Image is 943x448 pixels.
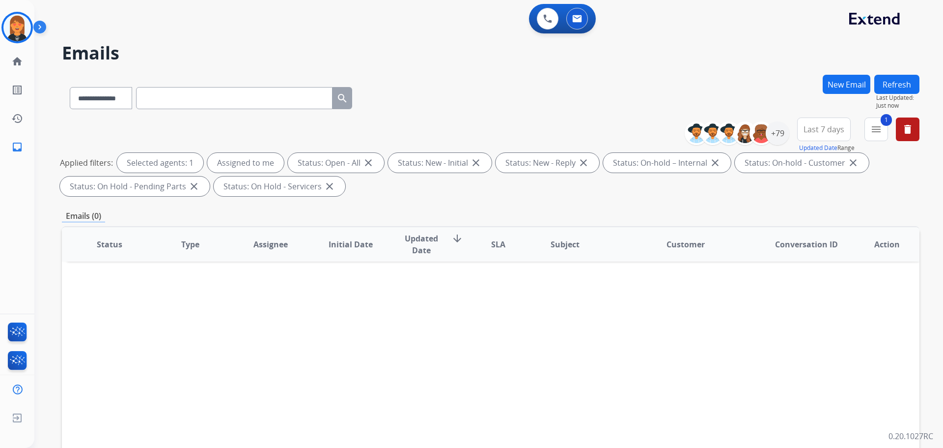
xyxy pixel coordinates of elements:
button: Updated Date [799,144,837,152]
img: avatar [3,14,31,41]
span: Initial Date [329,239,373,250]
div: Status: New - Initial [388,153,492,173]
span: Type [181,239,199,250]
button: 1 [864,118,888,141]
div: +79 [766,121,789,145]
div: Selected agents: 1 [117,153,203,173]
mat-icon: close [578,157,589,169]
mat-icon: search [336,92,348,104]
div: Status: On-hold – Internal [603,153,731,173]
th: Action [839,227,919,262]
div: Status: On Hold - Servicers [214,177,345,196]
mat-icon: home [11,56,23,67]
span: Status [97,239,122,250]
mat-icon: close [709,157,721,169]
div: Status: New - Reply [496,153,599,173]
mat-icon: delete [902,123,914,135]
button: Last 7 days [797,118,851,141]
p: 0.20.1027RC [888,430,933,442]
mat-icon: close [324,180,335,192]
mat-icon: close [188,180,200,192]
mat-icon: menu [870,123,882,135]
mat-icon: close [362,157,374,169]
h2: Emails [62,43,919,63]
mat-icon: close [470,157,482,169]
span: Assignee [253,239,288,250]
span: Conversation ID [775,239,838,250]
mat-icon: list_alt [11,84,23,96]
span: Subject [551,239,580,250]
span: Range [799,144,855,152]
div: Assigned to me [207,153,284,173]
button: Refresh [874,75,919,94]
mat-icon: close [847,157,859,169]
div: Status: Open - All [288,153,384,173]
mat-icon: inbox [11,141,23,153]
mat-icon: history [11,113,23,124]
div: Status: On Hold - Pending Parts [60,177,210,196]
span: Customer [666,239,705,250]
p: Emails (0) [62,210,105,222]
div: Status: On-hold - Customer [735,153,869,173]
span: 1 [881,114,892,126]
span: Updated Date [399,233,444,256]
mat-icon: arrow_downward [451,233,463,244]
span: Last 7 days [804,127,844,131]
span: Last Updated: [876,94,919,102]
span: Just now [876,102,919,110]
span: SLA [491,239,505,250]
button: New Email [823,75,870,94]
p: Applied filters: [60,157,113,169]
